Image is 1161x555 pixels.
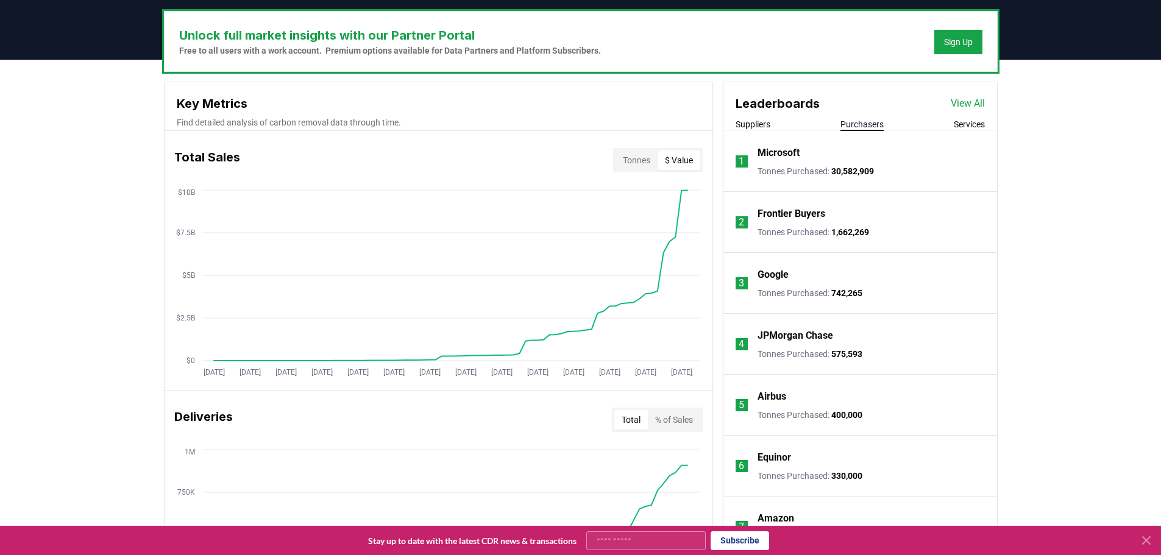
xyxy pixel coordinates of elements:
p: Find detailed analysis of carbon removal data through time. [177,116,700,129]
p: Free to all users with a work account. Premium options available for Data Partners and Platform S... [179,44,601,57]
a: Sign Up [944,36,973,48]
tspan: [DATE] [203,368,224,376]
p: 1 [739,154,744,169]
a: Airbus [758,389,786,404]
a: JPMorgan Chase [758,328,833,343]
p: Tonnes Purchased : [758,165,874,177]
p: 4 [739,337,744,352]
tspan: [DATE] [491,368,512,376]
h3: Leaderboards [736,94,820,113]
span: 1,662,269 [831,227,869,237]
a: Amazon [758,511,794,526]
tspan: 750K [177,488,195,497]
tspan: [DATE] [527,368,548,376]
tspan: [DATE] [419,368,440,376]
button: % of Sales [648,410,700,430]
h3: Deliveries [174,408,233,432]
button: Services [954,118,985,130]
button: Tonnes [616,150,658,170]
a: Frontier Buyers [758,207,825,221]
span: 575,593 [831,349,862,359]
tspan: [DATE] [563,368,584,376]
h3: Key Metrics [177,94,700,113]
p: 5 [739,398,744,412]
button: Total [614,410,648,430]
p: 7 [739,520,744,534]
button: Sign Up [934,30,982,54]
span: 400,000 [831,410,862,420]
tspan: [DATE] [383,368,404,376]
button: Suppliers [736,118,770,130]
tspan: [DATE] [634,368,656,376]
a: View All [951,96,985,111]
tspan: [DATE] [347,368,368,376]
tspan: [DATE] [311,368,332,376]
tspan: [DATE] [275,368,296,376]
p: Tonnes Purchased : [758,287,862,299]
h3: Total Sales [174,148,240,172]
tspan: $0 [186,356,195,365]
p: 3 [739,276,744,291]
tspan: [DATE] [239,368,260,376]
tspan: $7.5B [176,228,195,237]
p: Tonnes Purchased : [758,470,862,482]
p: 6 [739,459,744,473]
a: Microsoft [758,146,800,160]
span: 330,000 [831,471,862,481]
a: Google [758,267,789,282]
button: Purchasers [840,118,884,130]
p: Tonnes Purchased : [758,409,862,421]
span: 742,265 [831,288,862,298]
p: Tonnes Purchased : [758,348,862,360]
tspan: [DATE] [670,368,692,376]
tspan: [DATE] [598,368,620,376]
tspan: $2.5B [176,314,195,322]
p: Tonnes Purchased : [758,226,869,238]
tspan: $10B [178,188,195,197]
tspan: [DATE] [455,368,476,376]
tspan: $5B [182,271,195,280]
a: Equinor [758,450,791,465]
span: 30,582,909 [831,166,874,176]
h3: Unlock full market insights with our Partner Portal [179,26,601,44]
p: 2 [739,215,744,230]
button: $ Value [658,150,700,170]
tspan: 1M [185,448,195,456]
